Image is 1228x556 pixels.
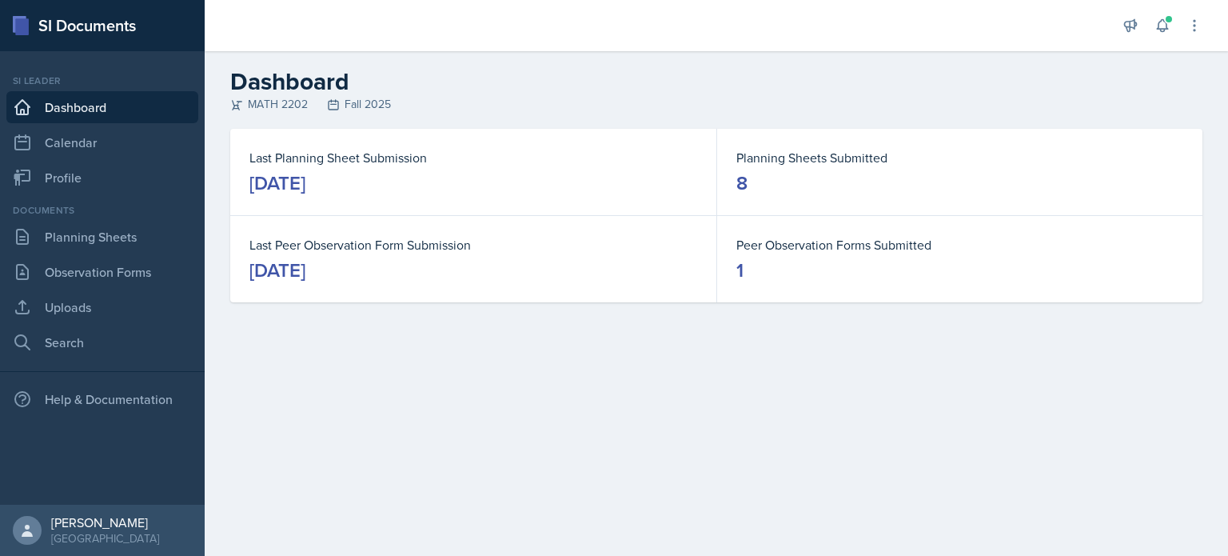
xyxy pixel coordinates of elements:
a: Dashboard [6,91,198,123]
div: [DATE] [249,258,305,283]
div: Documents [6,203,198,218]
div: [GEOGRAPHIC_DATA] [51,530,159,546]
a: Planning Sheets [6,221,198,253]
div: Si leader [6,74,198,88]
dt: Planning Sheets Submitted [736,148,1183,167]
dt: Last Planning Sheet Submission [249,148,697,167]
dt: Peer Observation Forms Submitted [736,235,1183,254]
div: 1 [736,258,744,283]
div: [DATE] [249,170,305,196]
h2: Dashboard [230,67,1202,96]
a: Observation Forms [6,256,198,288]
div: 8 [736,170,748,196]
div: MATH 2202 Fall 2025 [230,96,1202,113]
a: Uploads [6,291,198,323]
dt: Last Peer Observation Form Submission [249,235,697,254]
div: Help & Documentation [6,383,198,415]
div: [PERSON_NAME] [51,514,159,530]
a: Calendar [6,126,198,158]
a: Search [6,326,198,358]
a: Profile [6,162,198,194]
